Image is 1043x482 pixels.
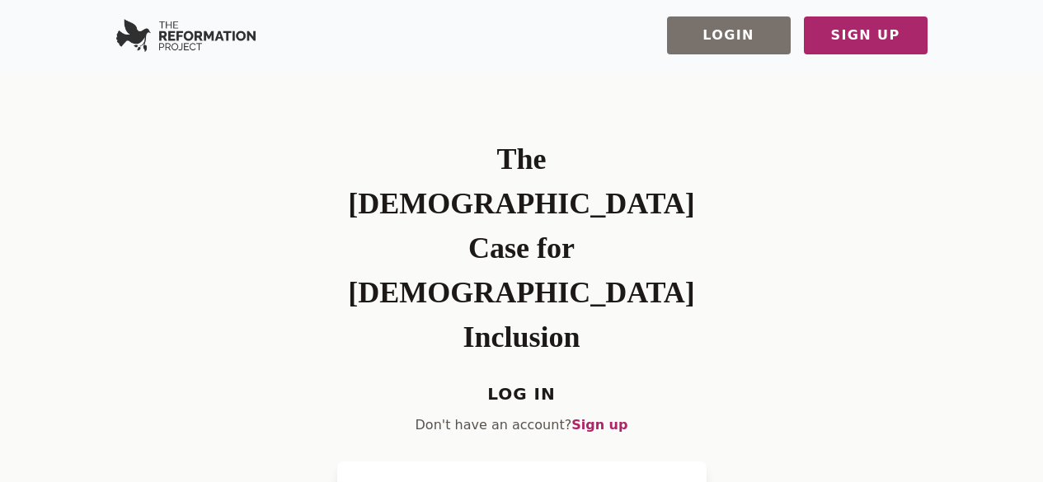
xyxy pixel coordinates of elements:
[337,379,707,409] h4: Log In
[702,26,754,45] span: Login
[804,16,928,54] button: Sign Up
[337,415,707,435] p: Don't have an account?
[830,26,900,45] span: Sign Up
[337,137,707,359] h1: The [DEMOGRAPHIC_DATA] Case for [DEMOGRAPHIC_DATA] Inclusion
[571,417,627,433] a: Sign up
[116,19,256,52] img: Serverless SaaS Boilerplate
[667,16,791,54] button: Login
